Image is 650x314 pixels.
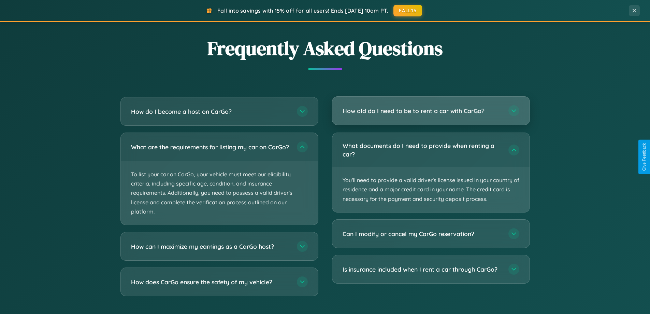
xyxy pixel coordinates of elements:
button: FALL15 [393,5,422,16]
span: Fall into savings with 15% off for all users! Ends [DATE] 10am PT. [217,7,388,14]
h3: What are the requirements for listing my car on CarGo? [131,143,290,151]
h3: Is insurance included when I rent a car through CarGo? [343,265,502,274]
div: Give Feedback [642,143,647,171]
h3: How can I maximize my earnings as a CarGo host? [131,242,290,251]
p: To list your car on CarGo, your vehicle must meet our eligibility criteria, including specific ag... [121,161,318,225]
h3: How does CarGo ensure the safety of my vehicle? [131,278,290,286]
h3: How do I become a host on CarGo? [131,107,290,116]
p: You'll need to provide a valid driver's license issued in your country of residence and a major c... [332,167,530,212]
h3: Can I modify or cancel my CarGo reservation? [343,230,502,238]
h2: Frequently Asked Questions [120,35,530,62]
h3: How old do I need to be to rent a car with CarGo? [343,107,502,115]
h3: What documents do I need to provide when renting a car? [343,141,502,158]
